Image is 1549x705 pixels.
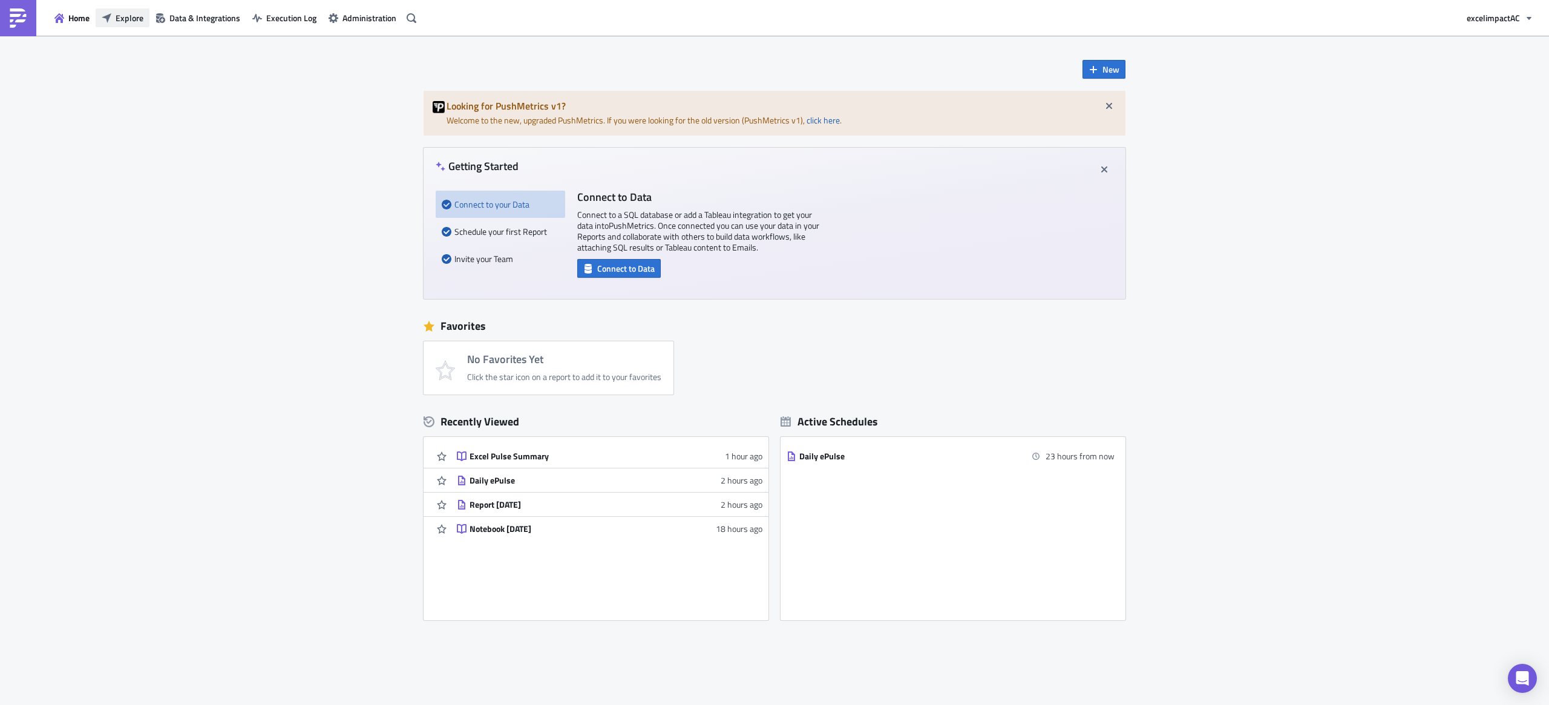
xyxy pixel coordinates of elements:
[787,444,1115,468] a: Daily ePulse23 hours from now
[1508,664,1537,693] div: Open Intercom Messenger
[577,209,819,253] p: Connect to a SQL database or add a Tableau integration to get your data into PushMetrics . Once c...
[266,11,316,24] span: Execution Log
[1082,60,1125,79] button: New
[1046,450,1115,462] time: 2025-09-25 07:15
[470,499,681,510] div: Report [DATE]
[716,522,762,535] time: 2025-09-23T20:31:57Z
[323,8,402,27] button: Administration
[467,353,661,366] h4: No Favorites Yet
[447,101,1116,111] h5: Looking for PushMetrics v1?
[442,218,559,245] div: Schedule your first Report
[246,8,323,27] button: Execution Log
[442,245,559,272] div: Invite your Team
[470,475,681,486] div: Daily ePulse
[725,450,762,462] time: 2025-09-24T13:19:26Z
[424,413,768,431] div: Recently Viewed
[781,415,878,428] div: Active Schedules
[442,191,559,218] div: Connect to your Data
[1461,8,1540,27] button: excelimpactAC
[1102,63,1119,76] span: New
[424,91,1125,136] div: Welcome to the new, upgraded PushMetrics. If you were looking for the old version (PushMetrics v1...
[467,372,661,382] div: Click the star icon on a report to add it to your favorites
[342,11,396,24] span: Administration
[424,317,1125,335] div: Favorites
[8,8,28,28] img: PushMetrics
[48,8,96,27] button: Home
[436,160,519,172] h4: Getting Started
[577,259,661,278] button: Connect to Data
[721,474,762,487] time: 2025-09-24T12:13:26Z
[68,11,90,24] span: Home
[169,11,240,24] span: Data & Integrations
[457,468,762,492] a: Daily ePulse2 hours ago
[96,8,149,27] button: Explore
[470,451,681,462] div: Excel Pulse Summary
[116,11,143,24] span: Explore
[799,451,1011,462] div: Daily ePulse
[457,493,762,516] a: Report [DATE]2 hours ago
[457,444,762,468] a: Excel Pulse Summary1 hour ago
[807,114,840,126] a: click here
[457,517,762,540] a: Notebook [DATE]18 hours ago
[577,191,819,203] h4: Connect to Data
[470,523,681,534] div: Notebook [DATE]
[149,8,246,27] button: Data & Integrations
[577,261,661,274] a: Connect to Data
[597,262,655,275] span: Connect to Data
[721,498,762,511] time: 2025-09-24T11:56:24Z
[1467,11,1520,24] span: excelimpact AC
